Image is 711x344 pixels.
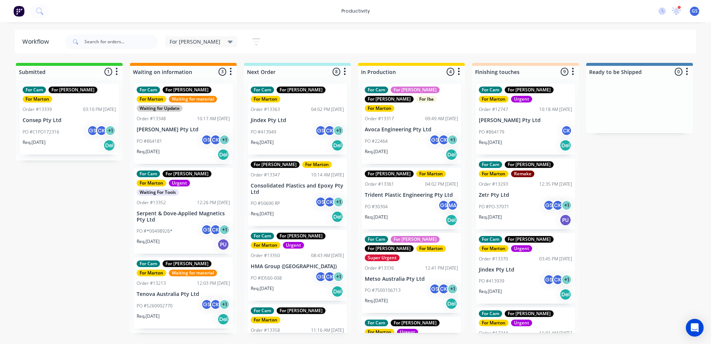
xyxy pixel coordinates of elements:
div: For Cam [479,87,502,93]
div: Order #12747 [479,106,508,113]
p: PO #5260002770 [137,303,173,309]
p: [PERSON_NAME] Pty Ltd [137,127,230,133]
div: For [PERSON_NAME] [277,307,326,314]
div: For [PERSON_NAME] [277,233,326,239]
div: For Marton [251,317,280,323]
p: Req. [DATE] [365,214,388,220]
p: PO #864179 [479,129,504,135]
div: GS [201,134,212,145]
div: 12:03 PM [DATE] [197,280,230,287]
p: Req. [DATE] [479,288,502,295]
div: For CamFor [PERSON_NAME]For MartonUrgentOrder #1335008:43 AM [DATE]HMA Group ([GEOGRAPHIC_DATA])P... [248,230,347,301]
div: For Marton [137,96,166,102]
div: For Marton [365,105,394,112]
div: For Marton [137,180,166,186]
div: GS [201,299,212,310]
p: Avoca Engineering Pty Ltd [365,127,458,133]
div: Del [331,286,343,297]
div: For [PERSON_NAME] [505,161,554,168]
div: For Marton [479,96,508,102]
p: [PERSON_NAME] Pty Ltd [479,117,572,124]
div: CK [561,125,572,136]
div: For CamFor [PERSON_NAME]For [PERSON_NAME]For IbaFor MartonOrder #1331709:49 AM [DATE]Avoca Engine... [362,84,461,164]
div: For Cam [251,307,274,314]
div: 10:14 AM [DATE] [311,172,344,178]
p: PO #7500106713 [365,287,401,294]
div: 10:17 AM [DATE] [197,115,230,122]
div: GS [543,274,554,285]
div: + 1 [333,125,344,136]
div: Del [103,139,115,151]
div: + 1 [333,196,344,208]
input: Search for orders... [84,34,158,49]
p: PO #864181 [137,138,162,145]
p: Req. [DATE] [23,139,46,146]
div: For CamFor [PERSON_NAME]For MartonOrder #1333903:10 PM [DATE]Consep Pty LtdPO #C1PO172316GSCK+1Re... [20,84,119,155]
div: CK [324,196,335,208]
p: Req. [DATE] [251,210,274,217]
p: PO #ID560-008 [251,275,282,281]
div: Del [331,211,343,223]
div: + 1 [447,134,458,145]
div: For [PERSON_NAME] [163,260,211,267]
div: For [PERSON_NAME]For MartonOrder #1334710:14 AM [DATE]Consolidated Plastics and Epoxy Pty LtdPO #... [248,158,347,226]
div: For Cam [251,233,274,239]
div: Urgent [283,242,304,249]
div: 03:45 PM [DATE] [539,256,572,262]
p: PO #413939 [479,278,504,284]
div: CK [438,134,449,145]
div: GS [315,271,326,282]
div: For Cam [137,87,160,93]
div: For [PERSON_NAME] [391,87,440,93]
div: CK [438,283,449,294]
div: For Marton [479,171,508,177]
img: Factory [13,6,24,17]
div: Order #13339 [23,106,52,113]
div: For Cam [479,310,502,317]
p: Req. [DATE] [251,285,274,292]
div: productivity [338,6,374,17]
p: Consolidated Plastics and Epoxy Pty Ltd [251,183,344,195]
div: For Marton [137,270,166,276]
div: For Cam [365,236,388,243]
div: + 1 [219,299,230,310]
div: For Cam [365,320,388,326]
p: Req. [DATE] [137,313,160,320]
div: For Marton [251,242,280,249]
div: CK [324,271,335,282]
p: Req. [DATE] [365,297,388,304]
div: + 1 [561,274,572,285]
div: Del [560,289,571,300]
div: For Marton [479,320,508,326]
div: For [PERSON_NAME] [505,236,554,243]
p: Req. [DATE] [479,139,502,146]
div: For Iba [416,96,437,102]
div: For [PERSON_NAME] [391,320,440,326]
div: CK [210,224,221,235]
div: 08:43 AM [DATE] [311,252,344,259]
p: Jindex Pty Ltd [479,267,572,273]
div: For [PERSON_NAME] [163,171,211,177]
div: For [PERSON_NAME] [277,87,326,93]
div: Waiting for material [169,270,217,276]
div: For CamFor [PERSON_NAME]For MartonWaiting for materialWaiting for UpdateOrder #1334810:17 AM [DAT... [134,84,233,164]
div: Order #13350 [251,252,280,259]
div: 12:35 PM [DATE] [539,181,572,188]
div: For CamFor [PERSON_NAME]For MartonUrgentWaiting For ToolsOrder #1335212:26 PM [DATE]Serpent & Dov... [134,168,233,254]
div: 03:10 PM [DATE] [83,106,116,113]
div: For CamFor [PERSON_NAME]For MartonUrgentOrder #1274710:18 AM [DATE][PERSON_NAME] Pty LtdPO #86417... [476,84,575,155]
div: For [PERSON_NAME]For MartonOrder #1336104:02 PM [DATE]Trident Plastic Engineering Pty LtdPO #3030... [362,168,461,229]
div: GS [438,200,449,211]
div: Order #13361 [365,181,394,188]
div: Order #13348 [137,115,166,122]
p: PO #413949 [251,129,276,135]
div: For [PERSON_NAME] [505,87,554,93]
div: For Cam [251,87,274,93]
div: Order #13363 [251,106,280,113]
p: PO #C1PO172316 [23,129,59,135]
div: CK [552,274,563,285]
div: 10:18 AM [DATE] [539,106,572,113]
div: For [PERSON_NAME] [391,236,440,243]
div: For Cam [479,161,502,168]
div: For [PERSON_NAME] [505,310,554,317]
